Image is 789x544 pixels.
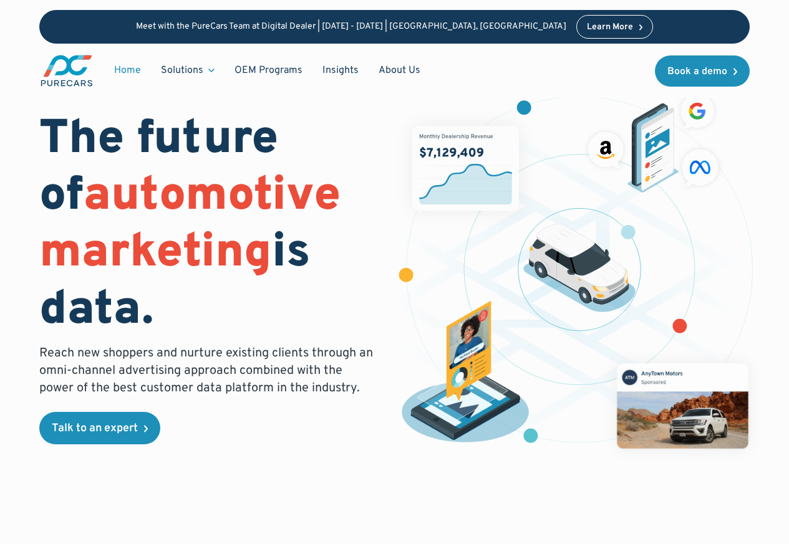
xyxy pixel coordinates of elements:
[151,59,225,82] div: Solutions
[667,67,727,77] div: Book a demo
[39,54,94,88] a: main
[523,224,636,312] img: illustration of a vehicle
[587,23,633,32] div: Learn More
[655,55,750,87] a: Book a demo
[583,90,724,193] img: ads on social media and advertising partners
[39,167,341,284] span: automotive marketing
[369,59,430,82] a: About Us
[599,345,766,466] img: mockup of facebook post
[161,64,203,77] div: Solutions
[392,301,538,447] img: persona of a buyer
[39,412,160,444] a: Talk to an expert
[576,15,654,39] a: Learn More
[39,345,379,397] p: Reach new shoppers and nurture existing clients through an omni-channel advertising approach comb...
[104,59,151,82] a: Home
[312,59,369,82] a: Insights
[136,22,566,32] p: Meet with the PureCars Team at Digital Dealer | [DATE] - [DATE] | [GEOGRAPHIC_DATA], [GEOGRAPHIC_...
[225,59,312,82] a: OEM Programs
[412,126,519,211] img: chart showing monthly dealership revenue of $7m
[39,54,94,88] img: purecars logo
[52,423,138,434] div: Talk to an expert
[39,112,379,340] h1: The future of is data.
